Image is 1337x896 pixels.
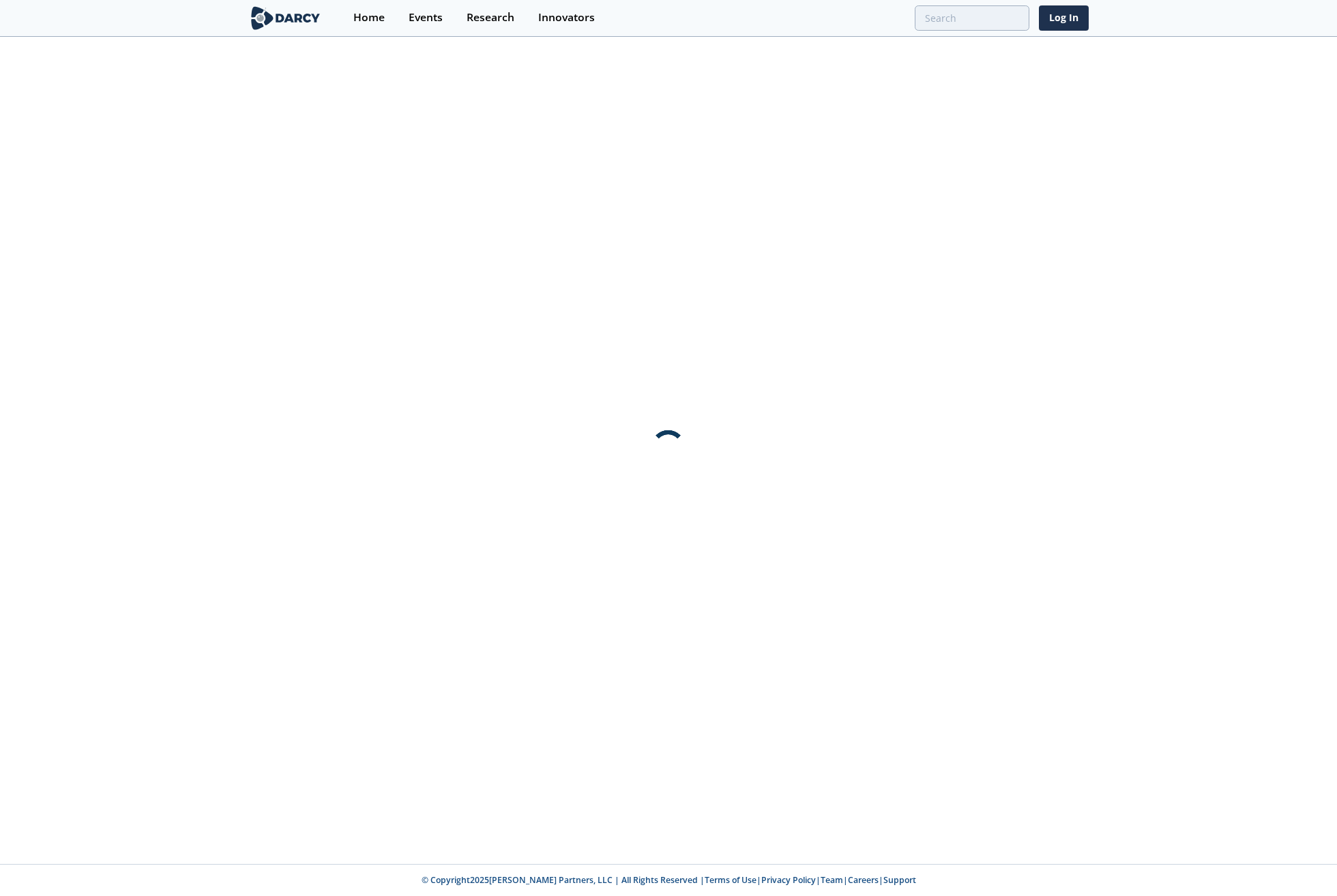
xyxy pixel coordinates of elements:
[164,874,1173,886] p: © Copyright 2025 [PERSON_NAME] Partners, LLC | All Rights Reserved | | | | |
[538,12,595,23] div: Innovators
[353,12,385,23] div: Home
[248,6,323,30] img: logo-wide.svg
[848,874,879,886] a: Careers
[467,12,514,23] div: Research
[883,874,916,886] a: Support
[705,874,756,886] a: Terms of Use
[409,12,443,23] div: Events
[761,874,816,886] a: Privacy Policy
[915,5,1029,31] input: Advanced Search
[1039,5,1089,31] a: Log In
[821,874,843,886] a: Team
